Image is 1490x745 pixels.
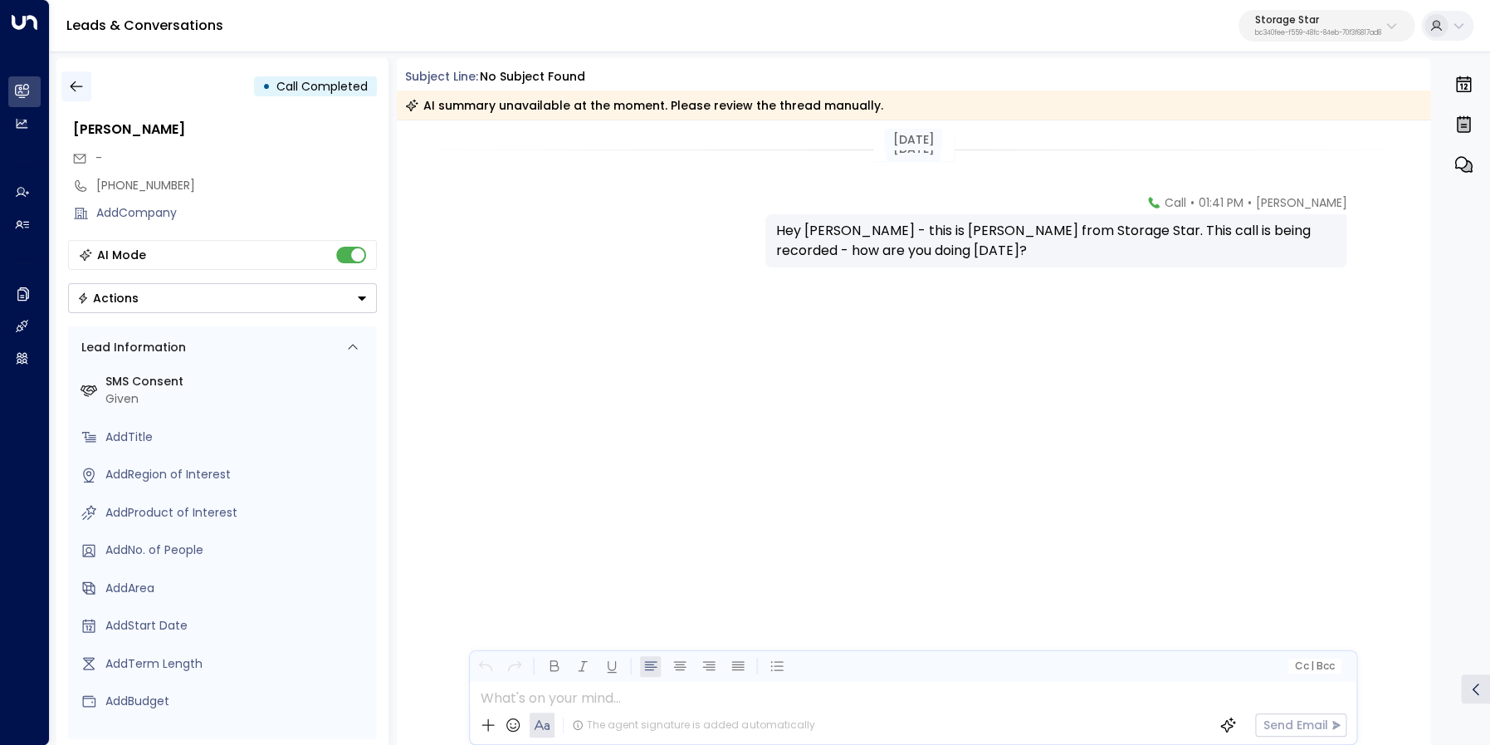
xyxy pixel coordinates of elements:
button: Cc|Bcc [1288,659,1341,674]
div: [PHONE_NUMBER] [96,177,377,194]
div: Button group with a nested menu [68,283,377,313]
span: Cc Bcc [1295,660,1335,672]
span: Call Completed [276,78,368,95]
a: Leads & Conversations [66,16,223,35]
div: AddBudget [105,693,370,710]
div: AI summary unavailable at the moment. Please review the thread manually. [405,97,883,114]
div: [DATE] [884,129,942,150]
div: AddStart Date [105,617,370,635]
div: • [262,71,271,101]
img: 120_headshot.jpg [1353,194,1386,228]
div: The agent signature is added automatically [572,718,814,733]
div: AddArea [105,580,370,597]
p: Storage Star [1255,15,1381,25]
span: Call [1164,194,1185,211]
span: • [1190,194,1194,211]
div: Lead Information [76,339,186,356]
div: Given [105,390,370,408]
div: Hey [PERSON_NAME] - this is [PERSON_NAME] from Storage Star. This call is being recorded - how ar... [775,221,1336,261]
div: AddTerm Length [105,655,370,673]
button: Storage Starbc340fee-f559-48fc-84eb-70f3f6817ad8 [1238,10,1414,42]
div: AddCompany [96,204,377,222]
span: • [1247,194,1251,211]
div: No subject found [480,68,585,86]
button: Actions [68,283,377,313]
label: SMS Consent [105,373,370,390]
span: [PERSON_NAME] [1255,194,1346,211]
div: AddTitle [105,429,370,446]
button: Undo [475,656,496,677]
div: AddNo. of People [105,542,370,559]
span: 01:41 PM [1198,194,1243,211]
p: bc340fee-f559-48fc-84eb-70f3f6817ad8 [1255,30,1381,37]
div: [PERSON_NAME] [73,120,377,140]
button: Redo [504,656,525,677]
span: - [95,149,102,166]
div: Actions [77,291,139,306]
span: Subject Line: [405,68,478,85]
span: | [1311,660,1314,672]
div: AddRegion of Interest [105,466,370,483]
div: AddProduct of Interest [105,504,370,522]
div: AI Mode [97,247,146,263]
